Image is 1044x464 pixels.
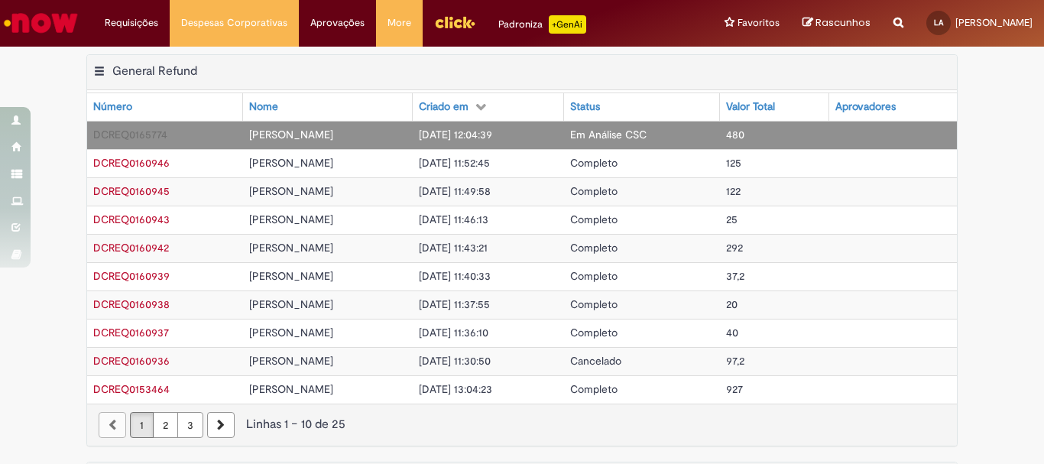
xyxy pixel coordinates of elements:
[2,8,80,38] img: ServiceNow
[249,241,333,255] span: [PERSON_NAME]
[726,382,743,396] span: 927
[99,416,945,433] div: Linhas 1 − 10 de 25
[249,297,333,311] span: [PERSON_NAME]
[310,15,365,31] span: Aprovações
[419,269,491,283] span: [DATE] 11:40:33
[249,184,333,198] span: [PERSON_NAME]
[93,269,170,283] a: Abrir Registro: DCREQ0160939
[570,184,618,198] span: Completo
[934,18,943,28] span: LA
[738,15,780,31] span: Favoritos
[177,412,203,438] a: Página 3
[726,99,775,115] div: Valor Total
[726,354,744,368] span: 97,2
[498,15,586,34] div: Padroniza
[93,382,170,396] a: Abrir Registro: DCREQ0153464
[419,128,492,141] span: [DATE] 12:04:39
[93,156,170,170] span: DCREQ0160946
[419,382,492,396] span: [DATE] 13:04:23
[835,99,896,115] div: Aprovadores
[570,354,621,368] span: Cancelado
[570,241,618,255] span: Completo
[93,241,169,255] a: Abrir Registro: DCREQ0160942
[726,241,743,255] span: 292
[249,156,333,170] span: [PERSON_NAME]
[419,354,491,368] span: [DATE] 11:30:50
[815,15,871,30] span: Rascunhos
[419,99,469,115] div: Criado em
[726,128,744,141] span: 480
[802,16,871,31] a: Rascunhos
[93,354,170,368] span: DCREQ0160936
[570,128,647,141] span: Em Análise CSC
[249,382,333,396] span: [PERSON_NAME]
[249,326,333,339] span: [PERSON_NAME]
[955,16,1033,29] span: [PERSON_NAME]
[726,156,741,170] span: 125
[570,326,618,339] span: Completo
[249,99,278,115] div: Nome
[93,213,170,226] a: Abrir Registro: DCREQ0160943
[249,269,333,283] span: [PERSON_NAME]
[726,326,738,339] span: 40
[87,404,957,446] nav: paginação
[93,156,170,170] a: Abrir Registro: DCREQ0160946
[726,184,741,198] span: 122
[419,156,490,170] span: [DATE] 11:52:45
[105,15,158,31] span: Requisições
[130,412,154,438] a: Página 1
[93,63,105,83] button: General Refund Menu de contexto
[93,184,170,198] a: Abrir Registro: DCREQ0160945
[387,15,411,31] span: More
[112,63,197,79] h2: General Refund
[249,213,333,226] span: [PERSON_NAME]
[434,11,475,34] img: click_logo_yellow_360x200.png
[93,354,170,368] a: Abrir Registro: DCREQ0160936
[726,269,744,283] span: 37,2
[93,184,170,198] span: DCREQ0160945
[249,354,333,368] span: [PERSON_NAME]
[570,297,618,311] span: Completo
[419,297,490,311] span: [DATE] 11:37:55
[570,269,618,283] span: Completo
[419,326,488,339] span: [DATE] 11:36:10
[93,326,169,339] span: DCREQ0160937
[93,99,132,115] div: Número
[93,382,170,396] span: DCREQ0153464
[726,297,738,311] span: 20
[93,297,170,311] a: Abrir Registro: DCREQ0160938
[570,156,618,170] span: Completo
[93,326,169,339] a: Abrir Registro: DCREQ0160937
[93,128,167,141] a: Abrir Registro: DCREQ0165774
[419,184,491,198] span: [DATE] 11:49:58
[549,15,586,34] p: +GenAi
[570,213,618,226] span: Completo
[570,382,618,396] span: Completo
[419,213,488,226] span: [DATE] 11:46:13
[153,412,178,438] a: Página 2
[726,213,738,226] span: 25
[419,241,488,255] span: [DATE] 11:43:21
[181,15,287,31] span: Despesas Corporativas
[93,269,170,283] span: DCREQ0160939
[93,241,169,255] span: DCREQ0160942
[570,99,600,115] div: Status
[207,412,235,438] a: Próxima página
[249,128,333,141] span: [PERSON_NAME]
[93,213,170,226] span: DCREQ0160943
[93,128,167,141] span: DCREQ0165774
[93,297,170,311] span: DCREQ0160938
